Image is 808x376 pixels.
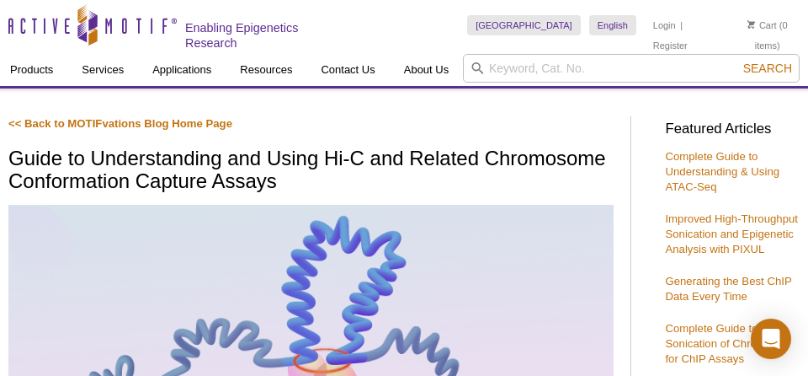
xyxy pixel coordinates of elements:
h1: Guide to Understanding and Using Hi-C and Related Chromosome Conformation Capture Assays [8,148,614,194]
img: Your Cart [747,20,755,29]
a: Contact Us [311,54,385,86]
a: Complete Guide to Sonication of Chromatin for ChIP Assays [665,322,784,365]
a: << Back to MOTIFvations Blog Home Page [8,117,232,130]
a: Resources [230,54,302,86]
a: Register [653,40,688,51]
li: | [680,15,683,35]
a: Generating the Best ChIP Data Every Time [665,275,791,303]
a: English [589,15,636,35]
div: Open Intercom Messenger [751,319,791,359]
a: Services [72,54,134,86]
a: Applications [142,54,221,86]
a: Cart [747,19,777,31]
input: Keyword, Cat. No. [463,54,800,83]
h2: Enabling Epigenetics Research [185,20,347,51]
a: Complete Guide to Understanding & Using ATAC-Seq [665,150,779,193]
a: Login [653,19,676,31]
span: Search [743,62,792,75]
button: Search [738,61,797,76]
a: [GEOGRAPHIC_DATA] [467,15,581,35]
a: About Us [394,54,459,86]
h3: Featured Articles [665,122,800,137]
a: Improved High-Throughput Sonication and Epigenetic Analysis with PIXUL [665,212,798,255]
li: (0 items) [735,15,800,56]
